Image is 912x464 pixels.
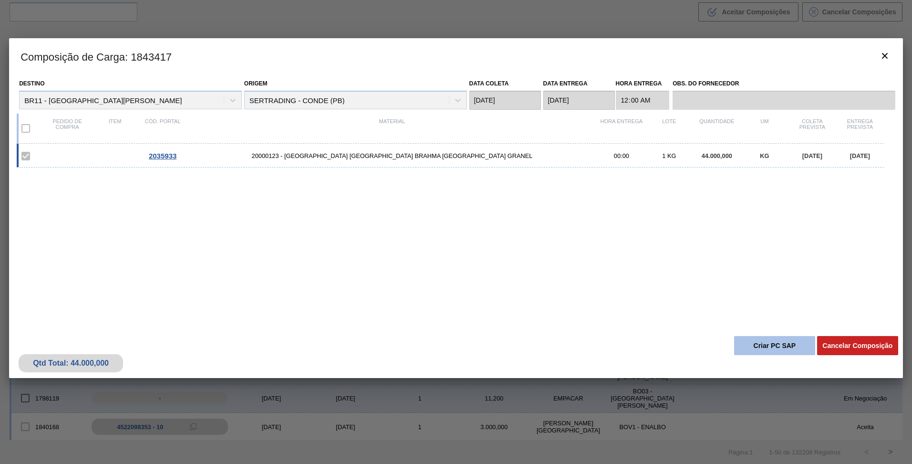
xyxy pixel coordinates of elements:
[645,118,693,138] div: Lote
[817,336,898,355] button: Cancelar Composição
[187,152,598,159] span: 20000123 - MALTA URUGUAY BRAHMA BRASIL GRANEL
[149,152,176,160] span: 2035933
[469,80,509,87] label: Data coleta
[693,118,741,138] div: Quantidade
[19,80,44,87] label: Destino
[543,91,615,110] input: dd/mm/yyyy
[616,77,670,91] label: Hora Entrega
[43,118,91,138] div: Pedido de compra
[836,118,884,138] div: Entrega Prevista
[187,118,598,138] div: Material
[543,80,588,87] label: Data entrega
[802,152,822,159] span: [DATE]
[598,152,645,159] div: 00:00
[469,91,541,110] input: dd/mm/yyyy
[26,359,116,368] div: Qtd Total: 44.000,000
[139,118,187,138] div: Cód. Portal
[702,152,732,159] span: 44.000,000
[673,77,895,91] label: Obs. do Fornecedor
[734,336,815,355] button: Criar PC SAP
[91,118,139,138] div: Item
[598,118,645,138] div: Hora Entrega
[139,152,187,160] div: Ir para o Pedido
[760,152,769,159] span: KG
[645,152,693,159] div: 1 KG
[850,152,870,159] span: [DATE]
[9,38,903,74] h3: Composição de Carga : 1843417
[741,118,788,138] div: UM
[788,118,836,138] div: Coleta Prevista
[244,80,268,87] label: Origem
